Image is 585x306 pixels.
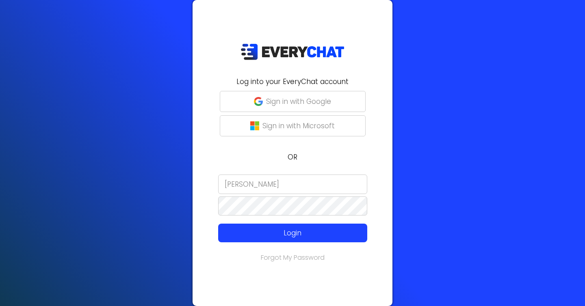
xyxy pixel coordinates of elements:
[240,43,344,60] img: EveryChat_logo_dark.png
[218,175,367,194] input: Email
[197,152,388,162] p: OR
[262,121,335,131] p: Sign in with Microsoft
[250,121,259,130] img: microsoft-logo.png
[261,253,325,262] a: Forgot My Password
[220,91,366,112] button: Sign in with Google
[218,224,367,242] button: Login
[220,115,366,136] button: Sign in with Microsoft
[266,96,331,107] p: Sign in with Google
[254,97,263,106] img: google-g.png
[233,228,352,238] p: Login
[197,76,388,87] h2: Log into your EveryChat account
